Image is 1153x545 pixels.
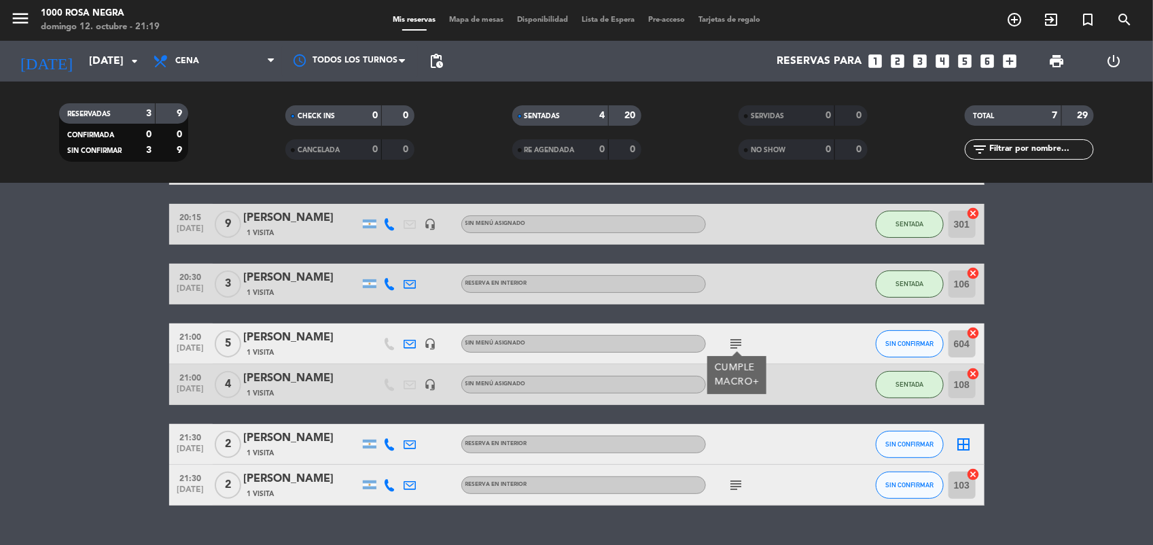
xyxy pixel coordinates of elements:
span: SENTADAS [525,113,561,120]
div: [PERSON_NAME] [244,370,359,387]
div: CUMPLE MACRO+ [714,361,759,389]
strong: 9 [177,145,185,155]
span: 2 [215,472,241,499]
i: headset_mic [425,379,437,391]
i: filter_list [972,141,988,158]
i: [DATE] [10,46,82,76]
span: 3 [215,270,241,298]
button: SIN CONFIRMAR [876,472,944,499]
span: CANCELADA [298,147,340,154]
span: CONFIRMADA [67,132,114,139]
button: SIN CONFIRMAR [876,330,944,357]
span: 21:00 [174,369,208,385]
strong: 0 [404,111,412,120]
span: [DATE] [174,444,208,460]
i: arrow_drop_down [126,53,143,69]
i: turned_in_not [1080,12,1096,28]
div: LOG OUT [1086,41,1143,82]
strong: 20 [624,111,638,120]
span: 20:30 [174,268,208,284]
span: [DATE] [174,385,208,400]
strong: 0 [146,130,152,139]
span: Reservas para [777,55,862,68]
span: [DATE] [174,485,208,501]
span: RESERVA EN INTERIOR [465,441,527,446]
button: SENTADA [876,211,944,238]
i: looks_4 [934,52,951,70]
span: SIN CONFIRMAR [885,440,934,448]
span: SENTADA [895,381,923,388]
span: SIN CONFIRMAR [885,481,934,489]
span: SERVIDAS [751,113,784,120]
span: 1 Visita [247,388,274,399]
span: 1 Visita [247,228,274,239]
strong: 3 [146,109,152,118]
span: 1 Visita [247,287,274,298]
i: looks_two [889,52,906,70]
i: subject [728,477,745,493]
span: 4 [215,371,241,398]
span: Mis reservas [386,16,442,24]
span: 1 Visita [247,489,274,499]
button: SIN CONFIRMAR [876,431,944,458]
strong: 0 [372,111,378,120]
span: Disponibilidad [510,16,575,24]
button: SENTADA [876,270,944,298]
div: domingo 12. octubre - 21:19 [41,20,160,34]
span: 1 Visita [247,347,274,358]
span: Sin menú asignado [465,221,526,226]
span: Sin menú asignado [465,381,526,387]
i: add_box [1001,52,1018,70]
strong: 0 [372,145,378,154]
span: NO SHOW [751,147,785,154]
i: menu [10,8,31,29]
span: 21:30 [174,470,208,485]
span: 20:15 [174,209,208,224]
i: cancel [967,326,980,340]
i: cancel [967,207,980,220]
span: Tarjetas de regalo [692,16,767,24]
span: TOTAL [973,113,994,120]
i: cancel [967,266,980,280]
span: 21:00 [174,328,208,344]
i: search [1116,12,1133,28]
i: looks_5 [956,52,974,70]
span: 9 [215,211,241,238]
i: subject [728,336,745,352]
span: RESERVADAS [67,111,111,118]
i: exit_to_app [1043,12,1059,28]
strong: 0 [826,111,831,120]
span: pending_actions [428,53,444,69]
span: 1 Visita [247,448,274,459]
span: SIN CONFIRMAR [67,147,122,154]
span: Pre-acceso [641,16,692,24]
strong: 0 [599,145,605,154]
i: looks_3 [911,52,929,70]
strong: 29 [1078,111,1091,120]
strong: 9 [177,109,185,118]
span: Mapa de mesas [442,16,510,24]
i: add_circle_outline [1006,12,1023,28]
input: Filtrar por nombre... [988,142,1093,157]
strong: 0 [826,145,831,154]
i: headset_mic [425,218,437,230]
div: [PERSON_NAME] [244,329,359,347]
i: cancel [967,367,980,381]
button: SENTADA [876,371,944,398]
span: print [1048,53,1065,69]
i: power_settings_new [1106,53,1122,69]
i: looks_6 [978,52,996,70]
div: [PERSON_NAME] [244,470,359,488]
strong: 7 [1052,111,1058,120]
span: RE AGENDADA [525,147,575,154]
span: SENTADA [895,220,923,228]
strong: 3 [146,145,152,155]
strong: 0 [177,130,185,139]
strong: 0 [404,145,412,154]
span: [DATE] [174,344,208,359]
span: 5 [215,330,241,357]
span: RESERVA EN INTERIOR [465,482,527,487]
span: RESERVA EN INTERIOR [465,281,527,286]
span: SENTADA [895,280,923,287]
span: 2 [215,431,241,458]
